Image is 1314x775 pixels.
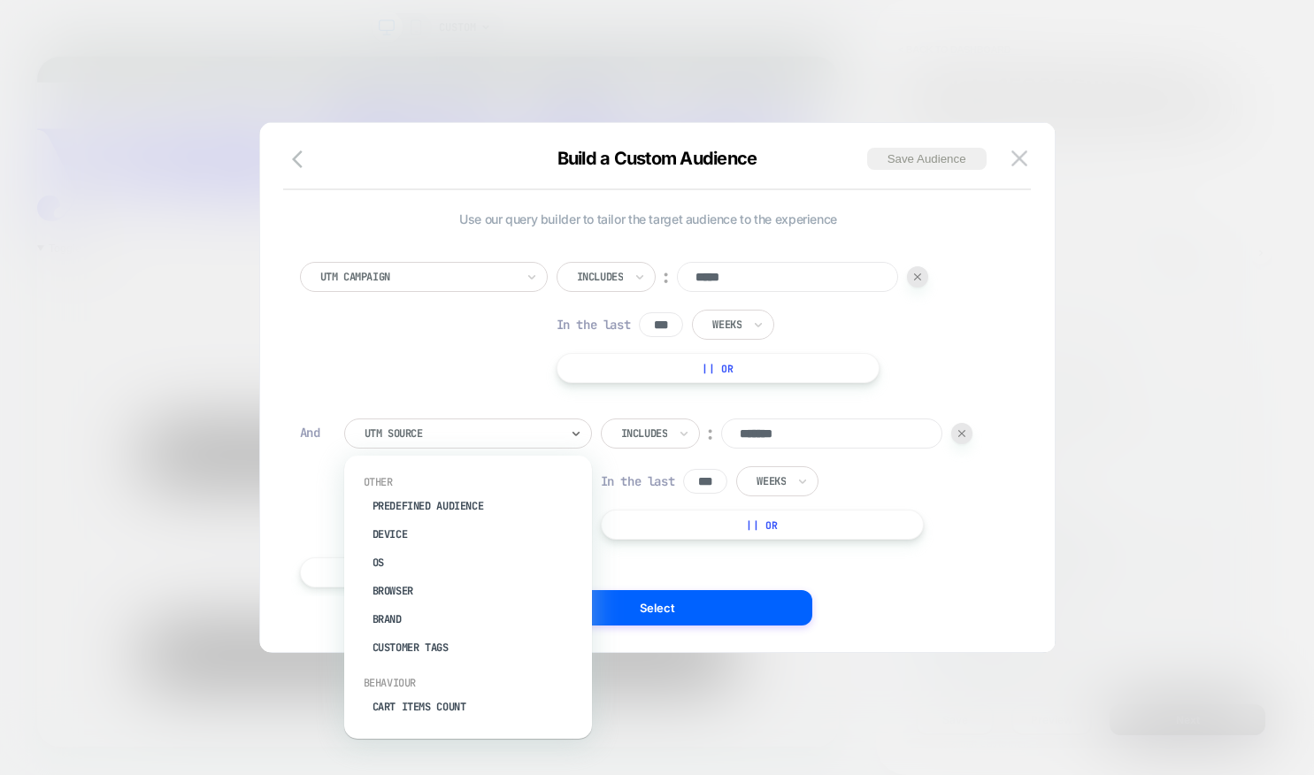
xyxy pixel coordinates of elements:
span: Probiotic [774,9,830,26]
span: Toggle Menu [15,247,96,264]
img: end [914,273,921,280]
button: Save Audience [867,148,987,170]
img: end [958,430,965,437]
img: close [1011,150,1027,165]
button: || Or [601,510,925,540]
span: Use our query builder to tailor the target audience to the experience [300,211,997,226]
